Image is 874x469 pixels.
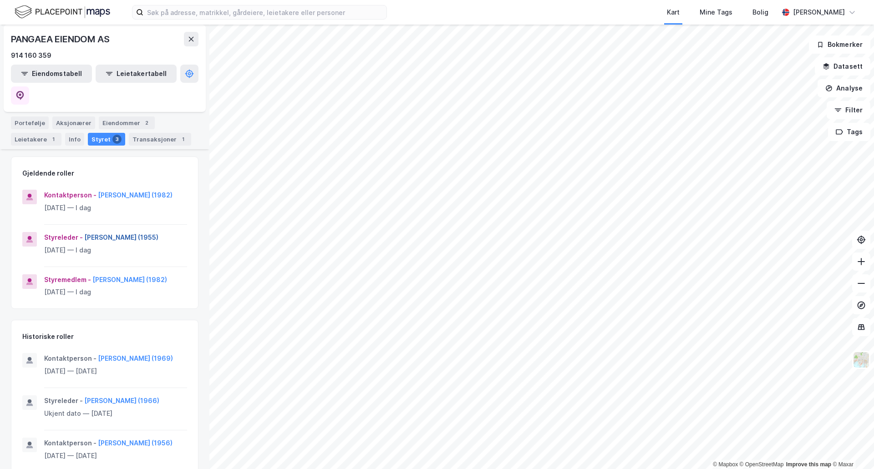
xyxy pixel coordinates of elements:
a: Mapbox [713,461,738,468]
div: Eiendommer [99,116,155,129]
button: Tags [828,123,870,141]
div: [DATE] — [DATE] [44,450,187,461]
div: Historiske roller [22,331,74,342]
div: Info [65,133,84,146]
div: Bolig [752,7,768,18]
img: logo.f888ab2527a4732fd821a326f86c7f29.svg [15,4,110,20]
div: Portefølje [11,116,49,129]
div: 1 [49,135,58,144]
div: 3 [112,135,122,144]
div: [DATE] — [DATE] [44,366,187,377]
div: [PERSON_NAME] [793,7,845,18]
input: Søk på adresse, matrikkel, gårdeiere, leietakere eller personer [143,5,386,19]
button: Datasett [815,57,870,76]
div: Aksjonærer [52,116,95,129]
div: PANGAEA EIENDOM AS [11,32,111,46]
iframe: Chat Widget [828,425,874,469]
div: Transaksjoner [129,133,191,146]
div: Ukjent dato — [DATE] [44,408,187,419]
div: Kontrollprogram for chat [828,425,874,469]
button: Leietakertabell [96,65,177,83]
img: Z [853,351,870,368]
div: [DATE] — I dag [44,245,187,256]
div: Leietakere [11,133,61,146]
div: Styret [88,133,125,146]
a: OpenStreetMap [740,461,784,468]
div: Kart [667,7,680,18]
div: Mine Tags [700,7,732,18]
a: Improve this map [786,461,831,468]
div: Gjeldende roller [22,168,74,179]
div: [DATE] — I dag [44,202,187,213]
button: Filter [827,101,870,119]
button: Eiendomstabell [11,65,92,83]
div: 1 [178,135,188,144]
button: Bokmerker [809,35,870,54]
div: 2 [142,118,151,127]
div: [DATE] — I dag [44,287,187,298]
button: Analyse [818,79,870,97]
div: 914 160 359 [11,50,51,61]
